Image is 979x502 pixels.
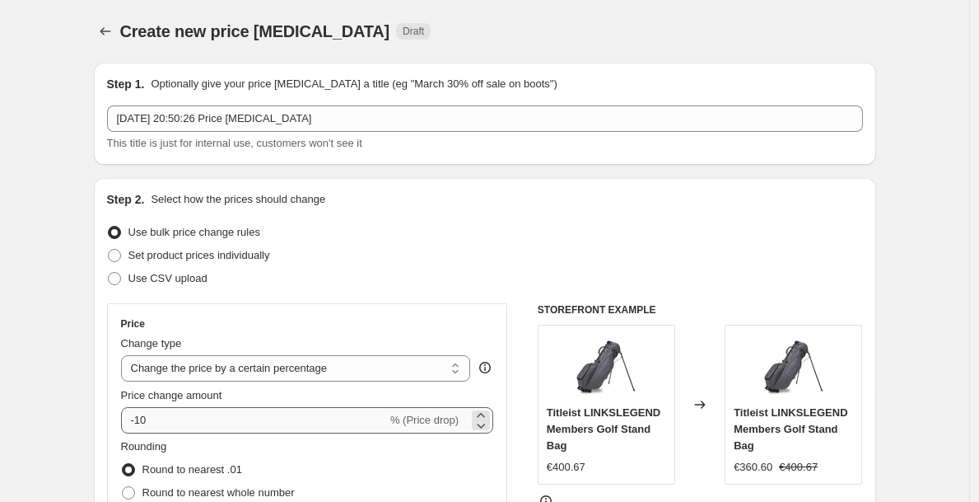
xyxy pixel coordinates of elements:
input: 30% off holiday sale [107,106,863,132]
span: Round to nearest whole number [142,486,295,499]
span: This title is just for internal use, customers won't see it [107,137,362,149]
span: Draft [403,25,424,38]
div: €360.60 [734,459,772,476]
button: Price change jobs [94,20,117,43]
span: Rounding [121,440,167,453]
span: Round to nearest .01 [142,463,242,476]
h3: Price [121,317,145,331]
img: UNADJUSTEDNONRAW_thumb_29c4_80x.jpg [573,334,639,400]
input: -15 [121,407,387,434]
span: Price change amount [121,389,222,401]
img: UNADJUSTEDNONRAW_thumb_29c4_80x.jpg [761,334,827,400]
p: Select how the prices should change [151,191,325,208]
span: Use bulk price change rules [128,226,260,238]
span: Titleist LINKSLEGEND Members Golf Stand Bag [734,406,847,452]
span: Set product prices individually [128,249,270,261]
p: Optionally give your price [MEDICAL_DATA] a title (eg "March 30% off sale on boots") [151,76,557,92]
span: Create new price [MEDICAL_DATA] [120,22,390,40]
strike: €400.67 [779,459,818,476]
h6: STOREFRONT EXAMPLE [538,303,863,317]
span: % (Price drop) [390,414,459,426]
span: Titleist LINKSLEGEND Members Golf Stand Bag [547,406,660,452]
h2: Step 1. [107,76,145,92]
span: Use CSV upload [128,272,207,284]
span: Change type [121,337,182,350]
div: €400.67 [547,459,585,476]
div: help [477,359,493,376]
h2: Step 2. [107,191,145,208]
